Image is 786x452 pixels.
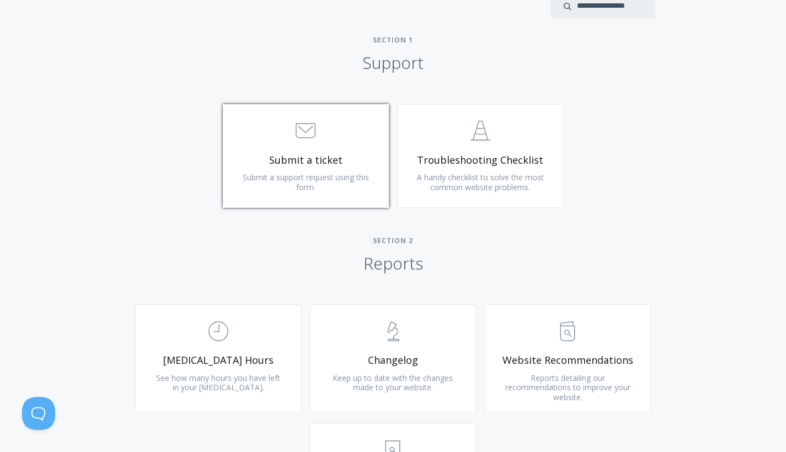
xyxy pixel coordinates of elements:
span: Submit a support request using this form. [243,172,369,192]
span: Submit a ticket [240,154,372,166]
span: Troubleshooting Checklist [415,154,547,166]
span: A handy checklist to solve the most common website problems. [417,172,544,192]
a: Changelog Keep up to date with the changes made to your website. [310,304,476,412]
span: [MEDICAL_DATA] Hours [152,354,284,367]
span: Reports detailing our recommendations to improve your website. [505,373,630,402]
span: Changelog [327,354,459,367]
a: Submit a ticket Submit a support request using this form. [223,104,389,208]
a: Website Recommendations Reports detailing our recommendations to improve your website. [485,304,651,412]
iframe: Toggle Customer Support [22,397,55,430]
a: [MEDICAL_DATA] Hours See how many hours you have left in your [MEDICAL_DATA]. [135,304,301,412]
span: See how many hours you have left in your [MEDICAL_DATA]. [156,373,280,393]
span: Keep up to date with the changes made to your website. [333,373,453,393]
span: Website Recommendations [502,354,634,367]
a: Troubleshooting Checklist A handy checklist to solve the most common website problems. [398,104,564,208]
